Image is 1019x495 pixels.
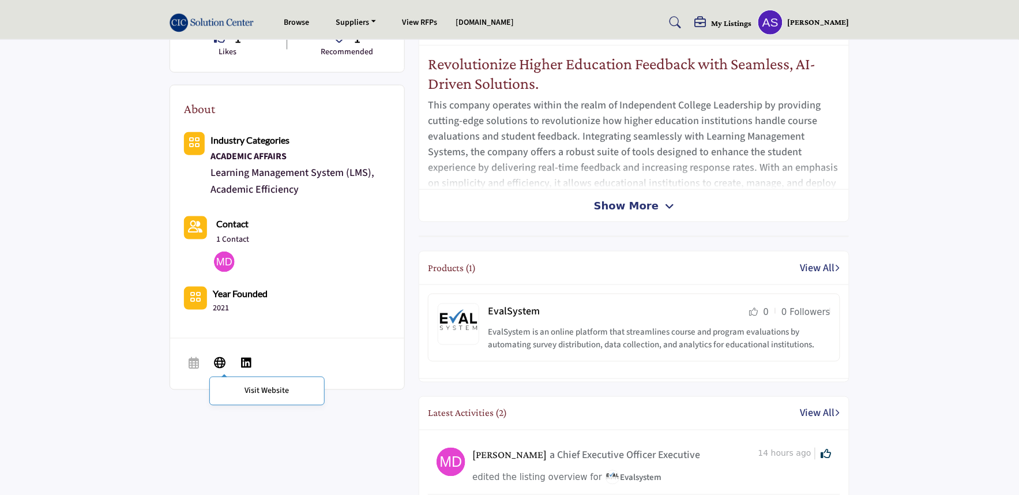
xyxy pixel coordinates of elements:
[695,17,752,31] div: My Listings
[606,472,661,484] span: Evalsystem
[659,13,689,32] a: Search
[304,47,391,58] p: Recommended
[170,13,260,32] img: site Logo
[428,97,840,253] p: This company operates within the realm of Independent College Leadership by providing cutting-edg...
[758,10,783,35] button: Show hide supplier dropdown
[594,198,659,213] span: Show More
[800,260,840,276] a: View All
[428,407,507,419] h2: Latest Activities (2)
[550,448,700,463] p: a Chief Executive Officer Executive
[788,17,849,28] h5: [PERSON_NAME]
[184,216,207,239] button: Contact-Employee Icon
[488,326,830,352] p: EvalSystem is an online platform that streamlines course and program evaluations by automating su...
[403,17,438,28] a: View RFPs
[472,449,547,462] h5: [PERSON_NAME]
[210,148,390,164] div: Academic program development, faculty resources, and curriculum enhancement solutions for higher ...
[210,166,374,180] a: Learning Management System (LMS),
[210,133,289,148] a: Industry Categories
[210,148,390,164] a: ACADEMIC AFFAIRS
[437,448,465,477] img: avtar-image
[216,218,249,229] b: Contact
[210,182,299,197] a: Academic Efficiency
[712,18,752,28] h5: My Listings
[184,99,215,118] h2: About
[781,307,830,317] span: 0 Followers
[213,303,229,314] p: 2021
[213,287,268,301] b: Year Founded
[606,470,620,485] img: image
[216,234,249,246] a: 1 Contact
[284,17,309,28] a: Browse
[758,448,815,460] span: 14 hours ago
[210,134,289,145] b: Industry Categories
[606,471,661,486] a: imageEvalsystem
[472,472,602,483] span: edited the listing overview for
[800,406,840,421] a: View All
[328,14,384,31] a: Suppliers
[240,357,252,369] img: LinkedIn
[216,216,249,232] a: Contact
[184,47,271,58] p: Likes
[488,304,540,318] a: EvalSystem
[214,252,235,272] img: Mike D.
[438,303,479,345] img: Product Logo
[764,307,769,317] span: 0
[184,216,207,239] a: Link of redirect to contact page
[428,54,840,93] h2: Revolutionize Higher Education Feedback with Seamless, AI-Driven Solutions.
[184,132,205,155] button: Category Icon
[456,17,514,28] a: [DOMAIN_NAME]
[184,287,207,310] button: No of member icon
[428,262,476,274] h2: Products (1)
[821,449,832,459] i: Click to Like this activity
